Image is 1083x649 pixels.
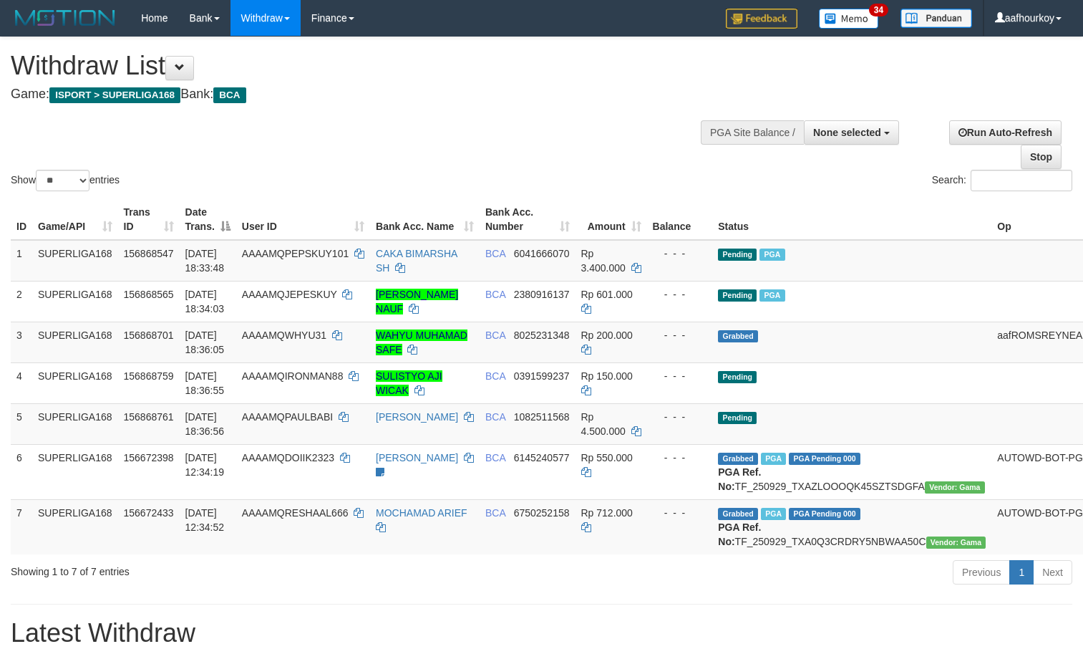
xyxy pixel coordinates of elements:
span: AAAAMQPAULBABI [242,411,333,423]
a: WAHYU MUHAMAD SAFE [376,330,467,355]
div: Showing 1 to 7 of 7 entries [11,559,440,579]
b: PGA Ref. No: [718,521,761,547]
span: BCA [213,87,246,103]
input: Search: [971,170,1072,191]
span: Grabbed [718,330,758,342]
td: SUPERLIGA168 [32,322,118,362]
th: Status [712,199,991,240]
span: BCA [485,289,505,300]
th: Date Trans.: activate to sort column descending [180,199,236,240]
a: MOCHAMAD ARIEF [376,507,467,519]
span: PGA Pending [789,453,860,465]
h4: Game: Bank: [11,87,708,102]
span: AAAAMQDOIIK2323 [242,452,334,463]
span: Marked by aafchhiseyha [759,289,785,302]
span: 156672433 [124,507,174,519]
span: Grabbed [718,508,758,520]
th: Bank Acc. Number: activate to sort column ascending [480,199,576,240]
span: 156672398 [124,452,174,463]
span: 156868565 [124,289,174,300]
a: CAKA BIMARSHA SH [376,248,457,274]
span: 156868701 [124,330,174,341]
select: Showentries [36,170,89,191]
div: - - - [653,328,707,342]
span: 156868761 [124,411,174,423]
span: Rp 4.500.000 [581,411,626,437]
span: [DATE] 12:34:19 [185,452,225,478]
td: SUPERLIGA168 [32,281,118,322]
img: MOTION_logo.png [11,7,120,29]
th: Bank Acc. Name: activate to sort column ascending [370,199,480,240]
span: [DATE] 18:34:03 [185,289,225,314]
span: Rp 3.400.000 [581,248,626,274]
span: 156868547 [124,248,174,259]
span: Grabbed [718,453,758,465]
span: AAAAMQRESHAAL666 [242,507,349,519]
a: [PERSON_NAME] NAUF [376,289,458,314]
span: Copy 6041666070 to clipboard [514,248,570,259]
span: BCA [485,330,505,341]
th: Balance [647,199,713,240]
th: Trans ID: activate to sort column ascending [118,199,180,240]
td: SUPERLIGA168 [32,499,118,554]
span: [DATE] 18:36:05 [185,330,225,355]
img: panduan.png [900,9,972,28]
th: Game/API: activate to sort column ascending [32,199,118,240]
td: 4 [11,362,32,403]
th: ID [11,199,32,240]
td: 7 [11,499,32,554]
div: - - - [653,451,707,465]
span: Rp 601.000 [581,289,633,300]
span: [DATE] 18:36:56 [185,411,225,437]
span: Copy 2380916137 to clipboard [514,289,570,300]
a: [PERSON_NAME] [376,411,458,423]
td: 3 [11,322,32,362]
td: 6 [11,444,32,499]
span: Copy 0391599237 to clipboard [514,370,570,382]
span: Vendor URL: https://trx31.1velocity.biz [926,537,986,549]
span: AAAAMQWHYU31 [242,330,326,341]
span: [DATE] 18:36:55 [185,370,225,396]
span: None selected [813,127,881,138]
span: AAAAMQIRONMAN88 [242,370,344,382]
span: BCA [485,507,505,519]
th: Amount: activate to sort column ascending [576,199,647,240]
span: Rp 550.000 [581,452,633,463]
button: None selected [804,120,899,145]
img: Feedback.jpg [726,9,797,29]
td: SUPERLIGA168 [32,362,118,403]
span: BCA [485,370,505,382]
span: BCA [485,411,505,423]
span: [DATE] 12:34:52 [185,507,225,533]
span: Marked by aafchhiseyha [759,249,785,261]
h1: Withdraw List [11,52,708,80]
div: - - - [653,410,707,424]
span: Rp 150.000 [581,370,633,382]
span: PGA Pending [789,508,860,520]
b: PGA Ref. No: [718,466,761,492]
a: SULISTYO AJI WICAK [376,370,442,396]
span: Pending [718,249,757,261]
a: [PERSON_NAME] [376,452,458,463]
span: ISPORT > SUPERLIGA168 [49,87,180,103]
div: - - - [653,506,707,520]
span: Pending [718,371,757,383]
span: Vendor URL: https://trx31.1velocity.biz [925,481,985,494]
span: Copy 6750252158 to clipboard [514,507,570,519]
td: 5 [11,403,32,444]
div: - - - [653,246,707,261]
span: Rp 712.000 [581,507,633,519]
label: Search: [932,170,1072,191]
span: 34 [869,4,888,16]
a: 1 [1009,560,1034,585]
h1: Latest Withdraw [11,619,1072,648]
td: 1 [11,240,32,282]
span: AAAAMQPEPSKUY101 [242,248,349,259]
span: Marked by aafsoycanthlai [761,453,786,465]
td: SUPERLIGA168 [32,403,118,444]
span: [DATE] 18:33:48 [185,248,225,274]
img: Button%20Memo.svg [819,9,879,29]
td: SUPERLIGA168 [32,444,118,499]
a: Run Auto-Refresh [949,120,1062,145]
span: BCA [485,452,505,463]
